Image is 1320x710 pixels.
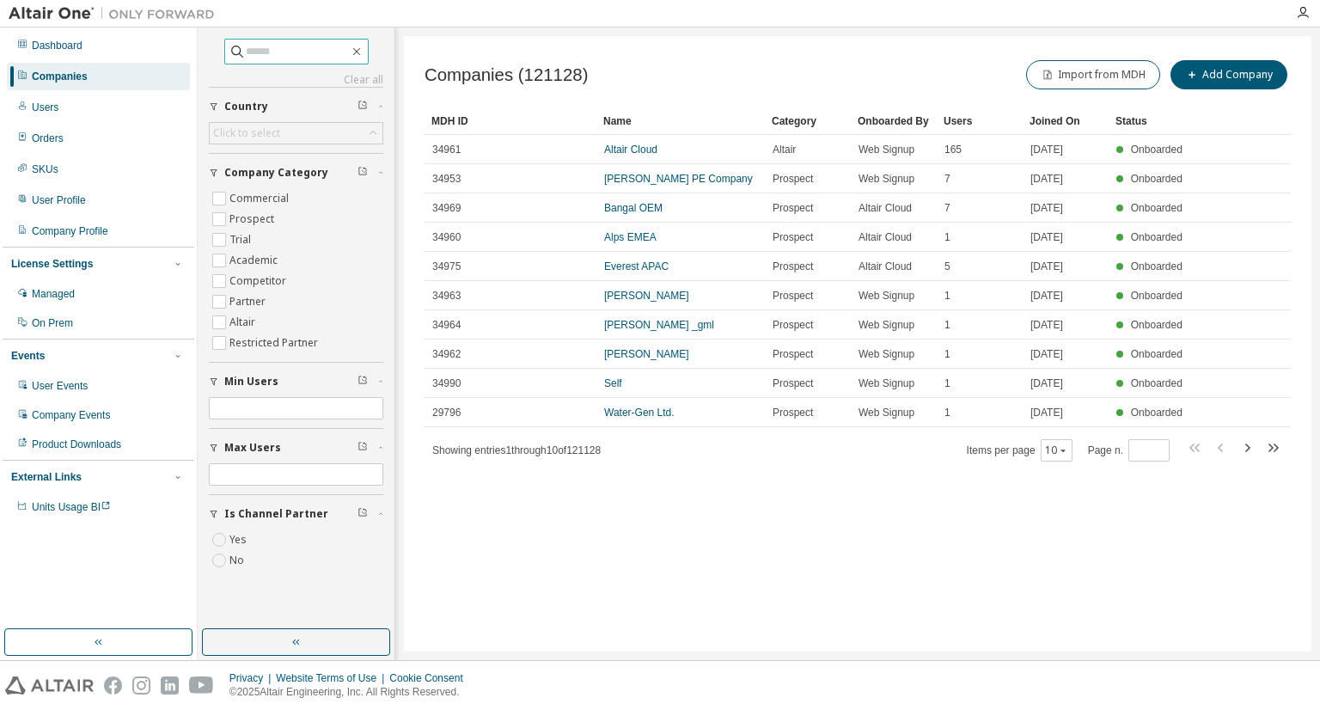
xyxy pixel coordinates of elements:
[229,291,269,312] label: Partner
[1026,60,1160,89] button: Import from MDH
[944,376,950,390] span: 1
[32,39,82,52] div: Dashboard
[604,348,689,360] a: [PERSON_NAME]
[944,201,950,215] span: 7
[357,441,368,455] span: Clear filter
[432,444,601,456] span: Showing entries 1 through 10 of 121128
[1131,173,1182,185] span: Onboarded
[773,347,813,361] span: Prospect
[967,439,1072,462] span: Items per page
[1030,143,1063,156] span: [DATE]
[229,685,474,700] p: © 2025 Altair Engineering, Inc. All Rights Reserved.
[1030,172,1063,186] span: [DATE]
[32,101,58,114] div: Users
[11,257,93,271] div: License Settings
[859,376,914,390] span: Web Signup
[858,107,930,135] div: Onboarded By
[604,231,657,243] a: Alps EMEA
[859,347,914,361] span: Web Signup
[1131,377,1182,389] span: Onboarded
[1170,60,1287,89] button: Add Company
[32,316,73,330] div: On Prem
[1131,407,1182,419] span: Onboarded
[1131,144,1182,156] span: Onboarded
[32,132,64,145] div: Orders
[357,375,368,389] span: Clear filter
[209,363,383,401] button: Min Users
[859,201,912,215] span: Altair Cloud
[432,376,461,390] span: 34990
[1030,230,1063,244] span: [DATE]
[604,173,753,185] a: [PERSON_NAME] PE Company
[209,73,383,87] a: Clear all
[229,188,292,209] label: Commercial
[1131,231,1182,243] span: Onboarded
[432,289,461,303] span: 34963
[32,224,108,238] div: Company Profile
[773,143,796,156] span: Altair
[229,671,276,685] div: Privacy
[224,507,328,521] span: Is Channel Partner
[859,230,912,244] span: Altair Cloud
[1030,107,1102,135] div: Joined On
[132,676,150,695] img: instagram.svg
[229,550,247,571] label: No
[944,107,1016,135] div: Users
[229,271,290,291] label: Competitor
[32,379,88,393] div: User Events
[213,126,280,140] div: Click to select
[32,162,58,176] div: SKUs
[357,100,368,113] span: Clear filter
[32,287,75,301] div: Managed
[389,671,473,685] div: Cookie Consent
[432,260,461,273] span: 34975
[209,495,383,533] button: Is Channel Partner
[1131,319,1182,331] span: Onboarded
[432,172,461,186] span: 34953
[859,289,914,303] span: Web Signup
[604,319,714,331] a: [PERSON_NAME] _gml
[229,333,321,353] label: Restricted Partner
[859,172,914,186] span: Web Signup
[1131,348,1182,360] span: Onboarded
[773,201,813,215] span: Prospect
[32,438,121,451] div: Product Downloads
[432,347,461,361] span: 34962
[944,406,950,419] span: 1
[11,470,82,484] div: External Links
[32,193,86,207] div: User Profile
[859,318,914,332] span: Web Signup
[1030,347,1063,361] span: [DATE]
[859,260,912,273] span: Altair Cloud
[773,406,813,419] span: Prospect
[603,107,758,135] div: Name
[210,123,382,144] div: Click to select
[357,507,368,521] span: Clear filter
[1115,107,1188,135] div: Status
[1088,439,1170,462] span: Page n.
[604,144,657,156] a: Altair Cloud
[357,166,368,180] span: Clear filter
[1030,201,1063,215] span: [DATE]
[604,202,663,214] a: Bangal OEM
[773,230,813,244] span: Prospect
[425,65,588,85] span: Companies (121128)
[1030,289,1063,303] span: [DATE]
[1030,318,1063,332] span: [DATE]
[432,143,461,156] span: 34961
[1131,202,1182,214] span: Onboarded
[604,260,669,272] a: Everest APAC
[604,407,675,419] a: Water-Gen Ltd.
[5,676,94,695] img: altair_logo.svg
[944,289,950,303] span: 1
[944,172,950,186] span: 7
[859,406,914,419] span: Web Signup
[229,250,281,271] label: Academic
[1045,444,1068,457] button: 10
[859,143,914,156] span: Web Signup
[9,5,223,22] img: Altair One
[1131,260,1182,272] span: Onboarded
[773,260,813,273] span: Prospect
[104,676,122,695] img: facebook.svg
[772,107,844,135] div: Category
